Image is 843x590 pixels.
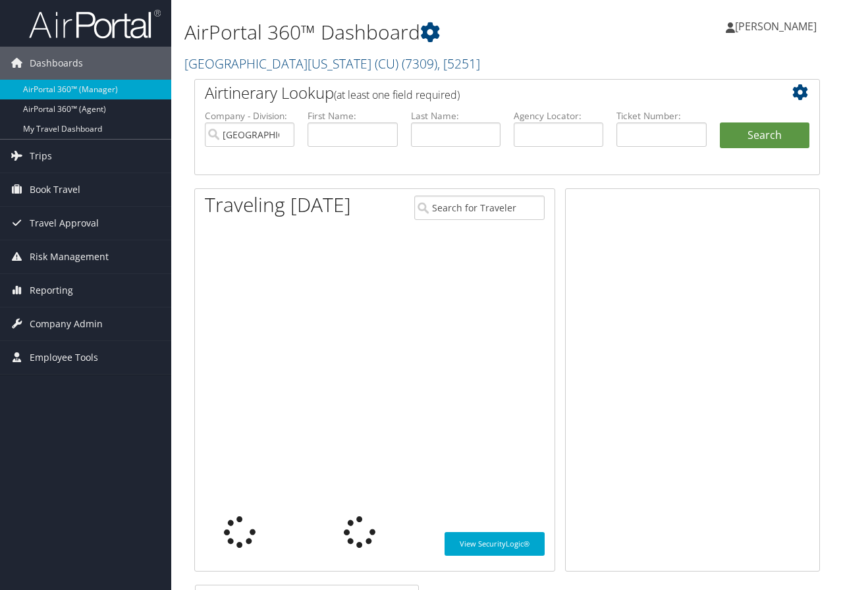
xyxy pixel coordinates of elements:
[445,532,545,556] a: View SecurityLogic®
[308,109,397,122] label: First Name:
[414,196,544,220] input: Search for Traveler
[334,88,460,102] span: (at least one field required)
[29,9,161,40] img: airportal-logo.png
[514,109,603,122] label: Agency Locator:
[205,82,757,104] h2: Airtinerary Lookup
[720,122,809,149] button: Search
[30,240,109,273] span: Risk Management
[205,191,351,219] h1: Traveling [DATE]
[30,140,52,173] span: Trips
[30,341,98,374] span: Employee Tools
[184,55,480,72] a: [GEOGRAPHIC_DATA][US_STATE] (CU)
[30,308,103,340] span: Company Admin
[30,274,73,307] span: Reporting
[30,47,83,80] span: Dashboards
[437,55,480,72] span: , [ 5251 ]
[30,173,80,206] span: Book Travel
[735,19,817,34] span: [PERSON_NAME]
[616,109,706,122] label: Ticket Number:
[402,55,437,72] span: ( 7309 )
[30,207,99,240] span: Travel Approval
[184,18,614,46] h1: AirPortal 360™ Dashboard
[726,7,830,46] a: [PERSON_NAME]
[205,109,294,122] label: Company - Division:
[411,109,501,122] label: Last Name:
